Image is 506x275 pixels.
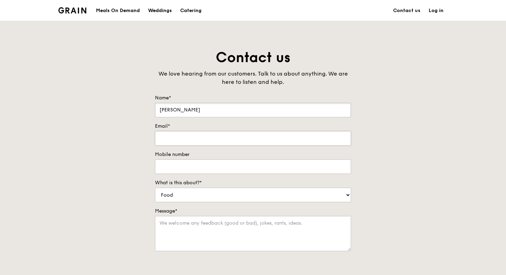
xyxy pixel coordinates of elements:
label: Mobile number [155,151,351,158]
div: We love hearing from our customers. Talk to us about anything. We are here to listen and help. [155,70,351,86]
label: Name* [155,95,351,101]
a: Log in [425,0,448,21]
a: Weddings [144,0,176,21]
img: Grain [58,7,86,13]
div: Meals On Demand [96,0,140,21]
a: Catering [176,0,206,21]
label: Email* [155,123,351,130]
h1: Contact us [155,48,351,67]
a: Contact us [389,0,425,21]
label: Message* [155,208,351,215]
label: What is this about?* [155,179,351,186]
div: Catering [180,0,202,21]
div: Weddings [148,0,172,21]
